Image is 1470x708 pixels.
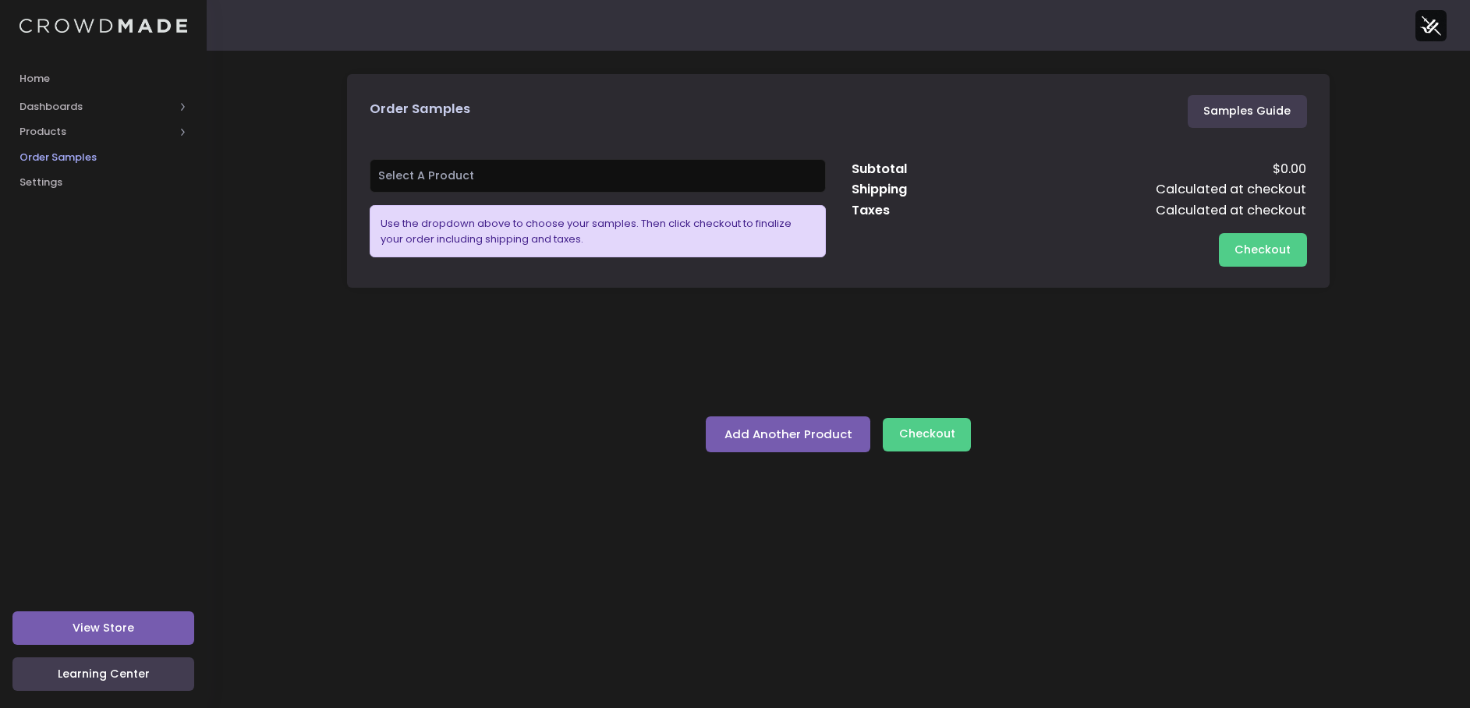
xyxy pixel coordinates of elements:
td: Taxes [851,200,975,221]
img: User [1415,10,1447,41]
span: Checkout [1234,242,1291,257]
a: Samples Guide [1188,95,1307,129]
span: Order Samples [370,101,470,117]
span: Select A Product [378,168,474,183]
img: Logo [19,19,187,34]
div: Use the dropdown above to choose your samples. Then click checkout to finalize your order includi... [370,205,826,257]
span: Settings [19,175,187,190]
span: Products [19,124,174,140]
span: Dashboards [19,99,174,115]
span: Select A Product [378,168,474,184]
span: Home [19,71,187,87]
td: $0.00 [975,159,1306,179]
a: View Store [12,611,194,645]
a: Learning Center [12,657,194,691]
td: Calculated at checkout [975,179,1306,200]
button: Checkout [883,418,971,451]
td: Subtotal [851,159,975,179]
span: Order Samples [19,150,187,165]
span: View Store [73,620,134,635]
span: Checkout [899,426,955,441]
button: Checkout [1219,233,1307,267]
button: Add Another Product [706,416,871,452]
span: Learning Center [58,666,150,681]
span: Select A Product [370,159,826,193]
td: Shipping [851,179,975,200]
td: Calculated at checkout [975,200,1306,221]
